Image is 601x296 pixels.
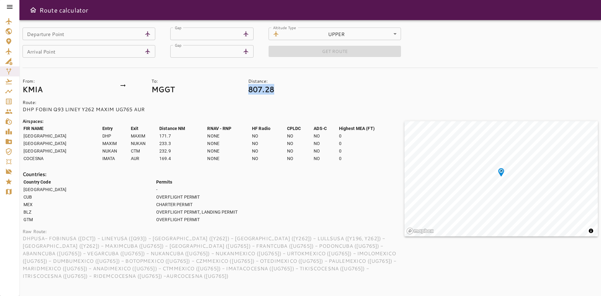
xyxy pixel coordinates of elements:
td: 171.7 [159,132,207,139]
td: NO [313,148,338,154]
th: Distance NM [159,125,207,132]
td: OVERFLIGHT PERMIT [156,194,404,200]
td: AUR [131,155,158,162]
p: DHPUSA- FOBINUSA ([DCT]) - LINEYUSA ([Q93]) - [GEOGRAPHIC_DATA] ([Y262]) - [GEOGRAPHIC_DATA] ([Y2... [23,235,404,280]
td: NO [252,132,286,139]
th: RNAV - RNP [207,125,251,132]
div: UPPER [282,28,401,40]
th: HF Radio [252,125,286,132]
td: NONE [207,148,251,154]
td: MAXIM [131,132,158,139]
td: NONE [207,140,251,147]
th: FIR NAME [23,125,101,132]
td: 0 [339,140,404,147]
td: NUKAN [102,148,130,154]
p: Distance: [248,78,372,84]
th: CPLDC [287,125,313,132]
td: CTM [131,148,158,154]
td: [GEOGRAPHIC_DATA] [23,186,155,193]
button: Open drawer [27,4,39,16]
canvas: Map [404,121,598,236]
strong: Airspaces: [23,118,44,124]
td: NO [313,132,338,139]
td: NONE [207,155,251,162]
td: NO [287,132,313,139]
strong: 807.28 [248,84,274,95]
td: OVERFLIGHT PERMIT, LANDING PERMIT [156,209,404,216]
td: 232.9 [159,148,207,154]
td: NO [252,140,286,147]
td: MEX [23,201,155,208]
td: NUKAN [131,140,158,147]
td: NO [252,155,286,162]
td: 169.4 [159,155,207,162]
th: Exit [131,125,158,132]
th: Permits [156,179,404,185]
th: Highest MEA (FT) [339,125,404,132]
td: NO [252,148,286,154]
label: Gap [175,42,182,48]
td: OVERFLIGHT PERMIT [156,216,404,223]
strong: MGGT [152,84,175,95]
th: Entry [102,125,130,132]
td: NO [313,155,338,162]
th: ADS-C [313,125,338,132]
td: CUB [23,194,155,200]
strong: Raw Route: [23,228,47,235]
label: Altitude Type [273,25,296,30]
th: Country Code [23,179,155,185]
td: NO [287,148,313,154]
td: NO [287,140,313,147]
label: Gap [175,25,182,30]
td: COCESNA [23,155,101,162]
p: From: [23,78,114,84]
strong: Countries: [23,170,47,178]
p: To: [152,78,243,84]
p: Route: [23,99,404,106]
td: 0 [339,132,404,139]
td: 233.3 [159,140,207,147]
td: 0 [339,155,404,162]
td: DHP [102,132,130,139]
a: Mapbox logo [406,227,434,235]
td: IMATA [102,155,130,162]
h6: Route calculator [39,5,88,15]
td: GTM [23,216,155,223]
td: NONE [207,132,251,139]
td: BLZ [23,209,155,216]
td: CHARTER PERMIT [156,201,404,208]
button: Toggle attribution [587,227,595,235]
td: MAXIM [102,140,130,147]
td: 0 [339,148,404,154]
td: [GEOGRAPHIC_DATA] [23,140,101,147]
td: NO [313,140,338,147]
p: DHP FOBIN Q93 LINEY Y262 MAXIM UG765 AUR [23,106,404,113]
td: NO [287,155,313,162]
td: [GEOGRAPHIC_DATA] [23,148,101,154]
strong: KMIA [23,84,43,95]
td: [GEOGRAPHIC_DATA] [23,132,101,139]
td: - [156,186,404,193]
